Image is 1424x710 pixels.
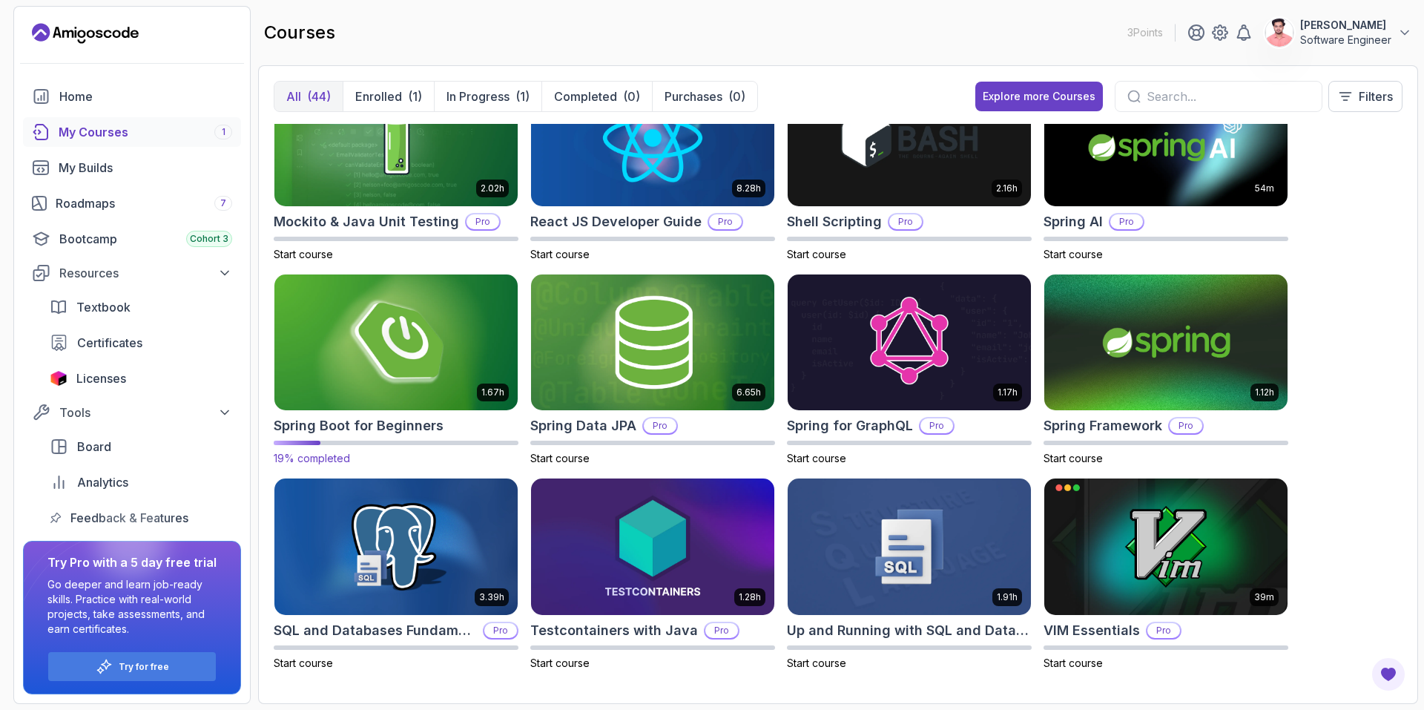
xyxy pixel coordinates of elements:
span: Start course [274,248,333,260]
img: Spring Framework card [1044,275,1288,411]
h2: Spring for GraphQL [787,415,913,436]
div: Tools [59,404,232,421]
button: Purchases(0) [652,82,757,111]
p: Filters [1359,88,1393,105]
p: Pro [1110,214,1143,229]
button: Open Feedback Button [1371,657,1406,692]
p: Pro [467,214,499,229]
div: (0) [623,88,640,105]
button: Tools [23,399,241,426]
span: 7 [220,197,226,209]
h2: Shell Scripting [787,211,882,232]
img: SQL and Databases Fundamentals card [274,479,518,615]
button: Resources [23,260,241,286]
img: React JS Developer Guide card [531,70,774,206]
p: 2.02h [481,183,504,194]
h2: Spring Boot for Beginners [274,415,444,436]
a: feedback [41,503,241,533]
img: Shell Scripting card [788,70,1031,206]
p: Enrolled [355,88,402,105]
div: Resources [59,264,232,282]
a: board [41,432,241,461]
span: Start course [787,248,846,260]
h2: VIM Essentials [1044,620,1140,641]
img: Spring Data JPA card [531,275,774,411]
p: Pro [920,418,953,433]
img: jetbrains icon [50,371,67,386]
button: Explore more Courses [975,82,1103,111]
h2: Mockito & Java Unit Testing [274,211,459,232]
span: Start course [787,657,846,669]
h2: Spring Data JPA [530,415,636,436]
h2: courses [264,21,335,45]
p: 2.16h [996,183,1018,194]
p: Pro [484,623,517,638]
span: Start course [1044,657,1103,669]
div: Bootcamp [59,230,232,248]
a: home [23,82,241,111]
div: (1) [515,88,530,105]
span: Certificates [77,334,142,352]
div: Roadmaps [56,194,232,212]
p: 8.28h [736,183,761,194]
h2: React JS Developer Guide [530,211,702,232]
div: (1) [408,88,422,105]
a: builds [23,153,241,183]
span: Feedback & Features [70,509,188,527]
p: Go deeper and learn job-ready skills. Practice with real-world projects, take assessments, and ea... [47,577,217,637]
span: Start course [1044,248,1103,260]
p: Pro [1147,623,1180,638]
span: 1 [222,126,225,138]
p: In Progress [446,88,510,105]
a: analytics [41,467,241,497]
div: (44) [307,88,331,105]
img: Spring Boot for Beginners card [268,271,524,414]
img: Up and Running with SQL and Databases card [788,479,1031,615]
p: Software Engineer [1300,33,1391,47]
button: Filters [1328,81,1402,112]
p: 1.17h [998,387,1018,398]
p: 39m [1254,591,1274,603]
p: 1.12h [1255,387,1274,398]
p: Pro [709,214,742,229]
p: 3.39h [479,591,504,603]
img: user profile image [1265,19,1293,47]
p: 6.65h [736,387,761,398]
h2: Testcontainers with Java [530,620,698,641]
span: Analytics [77,473,128,491]
span: Cohort 3 [190,233,228,245]
input: Search... [1147,88,1310,105]
a: courses [23,117,241,147]
p: Purchases [665,88,722,105]
p: Completed [554,88,617,105]
p: 54m [1255,183,1274,194]
span: Start course [1044,452,1103,464]
a: roadmaps [23,188,241,218]
p: Pro [1170,418,1202,433]
h2: Spring Framework [1044,415,1162,436]
button: In Progress(1) [434,82,541,111]
h2: Up and Running with SQL and Databases [787,620,1032,641]
span: Start course [530,657,590,669]
p: 1.67h [481,387,504,398]
span: Textbook [76,298,131,316]
a: certificates [41,328,241,358]
button: Completed(0) [541,82,652,111]
button: All(44) [274,82,343,111]
a: textbook [41,292,241,322]
span: 19% completed [274,452,350,464]
img: Spring AI card [1044,70,1288,206]
h2: Spring AI [1044,211,1103,232]
a: Landing page [32,22,139,45]
span: Start course [530,452,590,464]
a: Try for free [119,661,169,673]
p: [PERSON_NAME] [1300,18,1391,33]
a: bootcamp [23,224,241,254]
span: Start course [787,452,846,464]
p: All [286,88,301,105]
h2: SQL and Databases Fundamentals [274,620,477,641]
img: Mockito & Java Unit Testing card [274,70,518,206]
img: Spring for GraphQL card [788,275,1031,411]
